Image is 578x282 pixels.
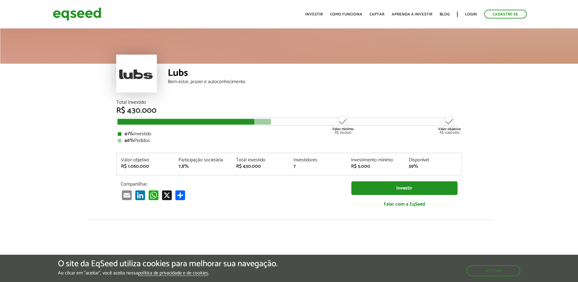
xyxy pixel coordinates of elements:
[58,270,278,276] p: Ao clicar em "aceitar", você aceita nossa .
[305,12,323,16] a: Investir
[484,10,527,18] a: Cadastre-se
[116,100,462,105] div: Total Investido
[53,6,101,22] img: EqSeed
[351,164,400,169] div: R$ 5.000
[330,12,362,16] a: Como funciona
[438,115,461,135] div: R$ 1.060.000
[438,126,461,132] strong: Valor objetivo
[124,130,134,138] strong: 41%
[465,12,477,16] a: Login
[124,136,134,145] strong: 46%
[121,190,133,200] a: Email
[293,164,342,169] div: 7
[174,190,186,200] a: Compartilhar
[409,158,457,163] div: Disponível
[236,158,285,163] div: Total investido
[116,107,462,115] div: R$ 430.000
[121,181,342,187] p: Compartilhar:
[236,164,285,169] div: R$ 430.000
[178,158,227,163] div: Participação societária
[118,138,461,143] div: Pedidos
[332,115,354,135] div: R$ 710.000
[351,198,458,210] a: Falar com a EqSeed
[134,190,146,200] a: LinkedIn
[440,12,450,16] a: Blog
[293,158,342,163] div: Investidores
[370,12,384,16] a: Captar
[121,158,170,163] div: Valor objetivo
[168,68,462,79] div: Lubs
[178,164,227,169] div: 7,8%
[118,132,461,136] div: Investido
[138,271,208,276] a: política de privacidade e de cookies
[332,126,354,132] strong: Valor mínimo
[466,265,520,276] button: Aceitar
[147,190,160,200] a: WhatsApp
[392,12,432,16] a: Aprenda a investir
[168,79,462,84] div: Bem-estar, prazer e autoconhecimento
[409,164,457,169] div: 59%
[351,181,458,195] a: Investir
[121,164,170,169] div: R$ 1.060.000
[351,158,400,163] div: Investimento mínimo
[58,259,278,269] h5: O site da EqSeed utiliza cookies para melhorar sua navegação.
[161,190,173,200] a: X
